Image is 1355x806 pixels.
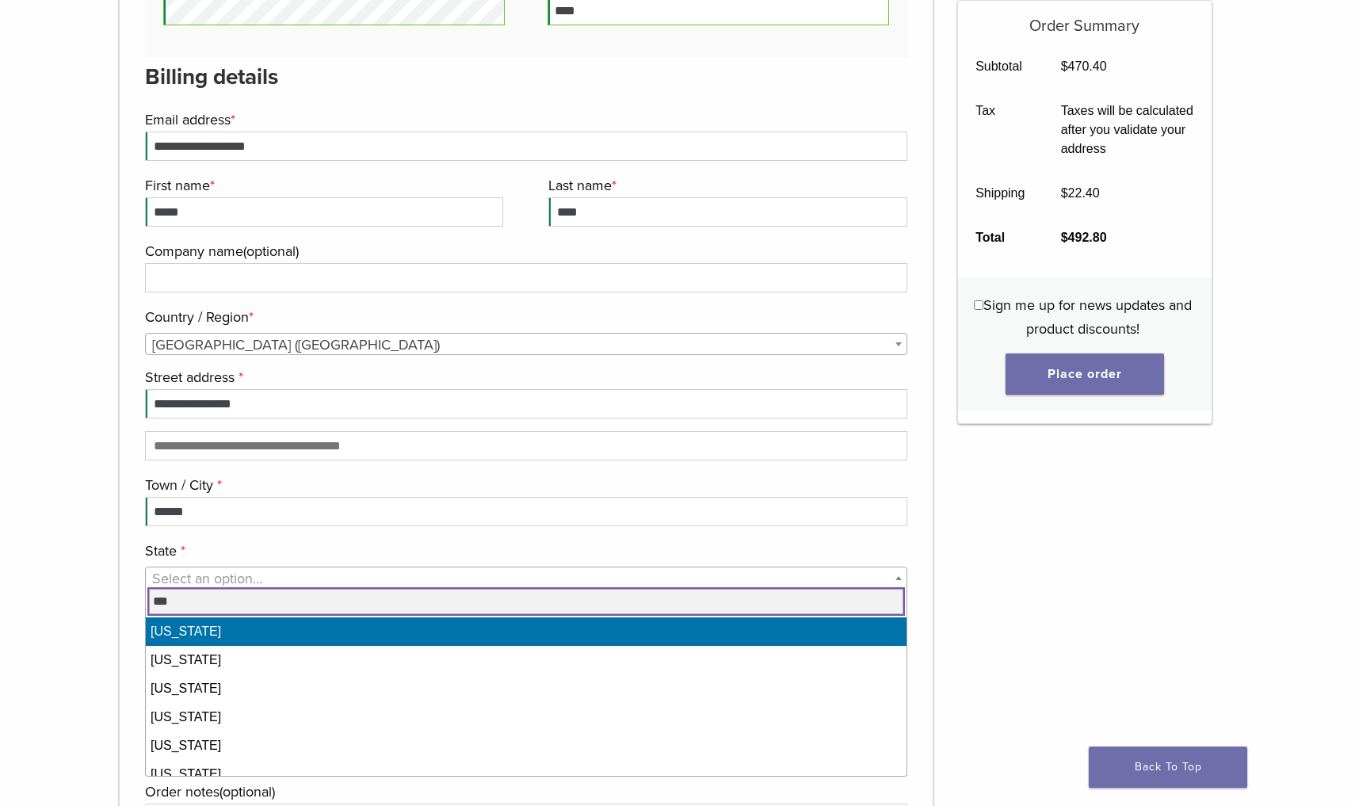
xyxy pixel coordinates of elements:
label: Town / City [145,473,903,497]
span: United States (US) [146,334,907,356]
th: Total [958,216,1044,260]
span: Country / Region [145,333,907,355]
input: Sign me up for news updates and product discounts! [974,300,983,310]
th: Tax [958,89,1044,171]
li: [US_STATE] [146,674,907,703]
span: (optional) [243,243,299,260]
span: Select an option… [152,570,262,587]
h5: Order Summary [958,1,1212,36]
td: Taxes will be calculated after you validate your address [1043,89,1212,171]
bdi: 22.40 [1061,186,1100,200]
th: Subtotal [958,44,1044,89]
h3: Billing details [145,58,907,96]
span: Sign me up for news updates and product discounts! [983,296,1192,338]
li: [US_STATE] [146,617,907,646]
li: [US_STATE] [146,646,907,674]
li: [US_STATE] [146,760,907,789]
span: $ [1061,231,1068,244]
bdi: 492.80 [1061,231,1107,244]
label: Order notes [145,780,903,804]
span: State [145,567,907,589]
label: First name [145,174,499,197]
span: (optional) [219,783,275,800]
label: State [145,539,903,563]
label: Street address [145,365,903,389]
button: Place order [1006,353,1164,395]
label: Email address [145,108,903,132]
label: Country / Region [145,305,903,329]
label: Last name [548,174,903,197]
label: Company name [145,239,903,263]
li: [US_STATE] [146,732,907,760]
bdi: 470.40 [1061,59,1107,73]
span: $ [1061,186,1068,200]
a: Back To Top [1089,747,1247,788]
span: $ [1061,59,1068,73]
th: Shipping [958,171,1044,216]
li: [US_STATE] [146,703,907,732]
